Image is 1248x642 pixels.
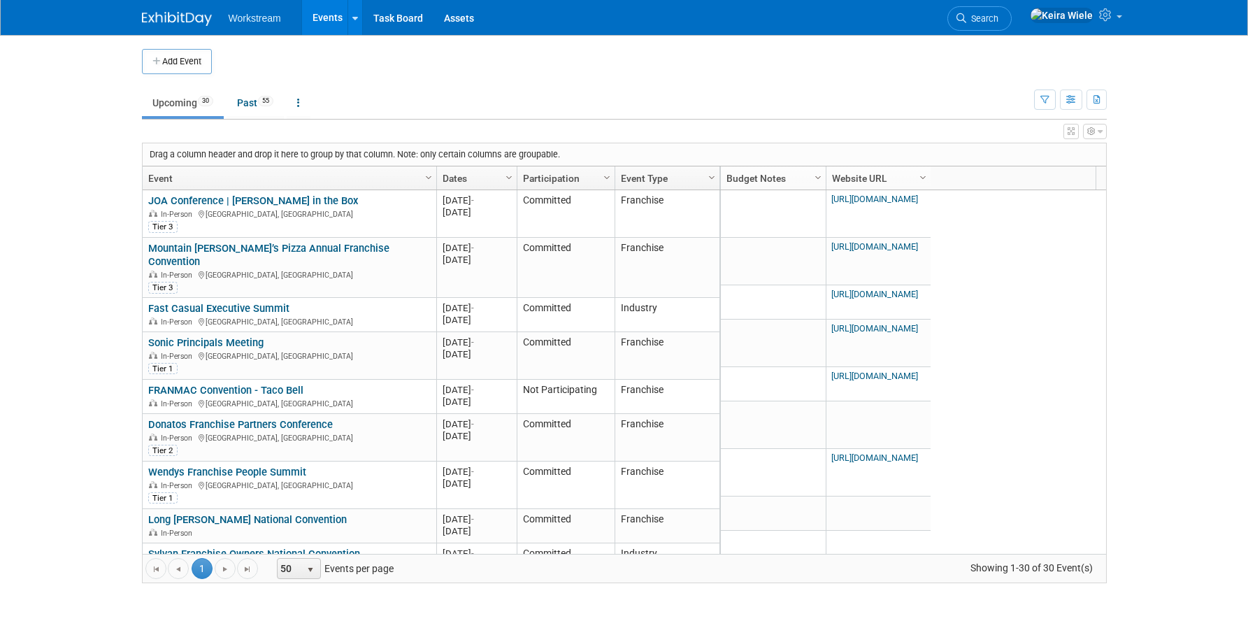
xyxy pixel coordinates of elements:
[957,558,1105,578] span: Showing 1-30 of 30 Event(s)
[161,399,196,408] span: In-Person
[149,271,157,278] img: In-Person Event
[523,166,605,190] a: Participation
[471,466,474,477] span: -
[148,221,178,232] div: Tier 3
[831,194,918,204] a: [URL][DOMAIN_NAME]
[615,298,719,332] td: Industry
[149,318,157,324] img: In-Person Event
[947,6,1012,31] a: Search
[615,238,719,298] td: Franchise
[831,371,918,381] a: [URL][DOMAIN_NAME]
[831,289,918,299] a: [URL][DOMAIN_NAME]
[471,303,474,313] span: -
[443,478,510,490] div: [DATE]
[161,352,196,361] span: In-Person
[915,166,931,187] a: Column Settings
[148,363,178,374] div: Tier 1
[517,414,615,462] td: Committed
[966,13,998,24] span: Search
[148,336,264,349] a: Sonic Principals Meeting
[148,194,358,207] a: JOA Conference | [PERSON_NAME] in the Box
[148,397,430,409] div: [GEOGRAPHIC_DATA], [GEOGRAPHIC_DATA]
[615,543,719,578] td: Industry
[810,166,826,187] a: Column Settings
[471,337,474,348] span: -
[150,564,162,575] span: Go to the first page
[148,282,178,293] div: Tier 3
[443,513,510,525] div: [DATE]
[599,166,615,187] a: Column Settings
[517,380,615,414] td: Not Participating
[1030,8,1093,23] img: Keira Wiele
[148,350,430,362] div: [GEOGRAPHIC_DATA], [GEOGRAPHIC_DATA]
[443,254,510,266] div: [DATE]
[517,190,615,238] td: Committed
[142,90,224,116] a: Upcoming30
[443,314,510,326] div: [DATE]
[517,462,615,509] td: Committed
[161,529,196,538] span: In-Person
[615,509,719,543] td: Franchise
[917,172,928,183] span: Column Settings
[168,558,189,579] a: Go to the previous page
[615,414,719,462] td: Franchise
[831,452,918,463] a: [URL][DOMAIN_NAME]
[443,466,510,478] div: [DATE]
[148,445,178,456] div: Tier 2
[443,396,510,408] div: [DATE]
[220,564,231,575] span: Go to the next page
[443,302,510,314] div: [DATE]
[471,514,474,525] span: -
[278,559,301,578] span: 50
[143,143,1106,166] div: Drag a column header and drop it here to group by that column. Note: only certain columns are gro...
[706,172,717,183] span: Column Settings
[615,462,719,509] td: Franchise
[148,431,430,443] div: [GEOGRAPHIC_DATA], [GEOGRAPHIC_DATA]
[161,318,196,327] span: In-Person
[503,172,515,183] span: Column Settings
[443,194,510,206] div: [DATE]
[443,430,510,442] div: [DATE]
[812,172,824,183] span: Column Settings
[148,418,333,431] a: Donatos Franchise Partners Conference
[173,564,184,575] span: Go to the previous page
[615,190,719,238] td: Franchise
[192,558,213,579] span: 1
[443,206,510,218] div: [DATE]
[517,332,615,380] td: Committed
[421,166,436,187] a: Column Settings
[443,418,510,430] div: [DATE]
[149,434,157,441] img: In-Person Event
[443,384,510,396] div: [DATE]
[149,481,157,488] img: In-Person Event
[305,564,316,576] span: select
[443,348,510,360] div: [DATE]
[161,434,196,443] span: In-Person
[471,243,474,253] span: -
[148,548,360,560] a: Sylvan Franchise Owners National Convention
[161,481,196,490] span: In-Person
[471,548,474,559] span: -
[443,242,510,254] div: [DATE]
[831,241,918,252] a: [URL][DOMAIN_NAME]
[149,399,157,406] img: In-Person Event
[148,466,306,478] a: Wendys Franchise People Summit
[615,380,719,414] td: Franchise
[148,242,389,268] a: Mountain [PERSON_NAME]’s Pizza Annual Franchise Convention
[148,302,289,315] a: Fast Casual Executive Summit
[615,332,719,380] td: Franchise
[148,513,347,526] a: Long [PERSON_NAME] National Convention
[517,298,615,332] td: Committed
[148,384,303,397] a: FRANMAC Convention - Taco Bell
[443,166,508,190] a: Dates
[259,558,408,579] span: Events per page
[161,271,196,280] span: In-Person
[471,419,474,429] span: -
[198,96,213,106] span: 30
[471,195,474,206] span: -
[149,352,157,359] img: In-Person Event
[443,336,510,348] div: [DATE]
[227,90,284,116] a: Past55
[148,479,430,491] div: [GEOGRAPHIC_DATA], [GEOGRAPHIC_DATA]
[423,172,434,183] span: Column Settings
